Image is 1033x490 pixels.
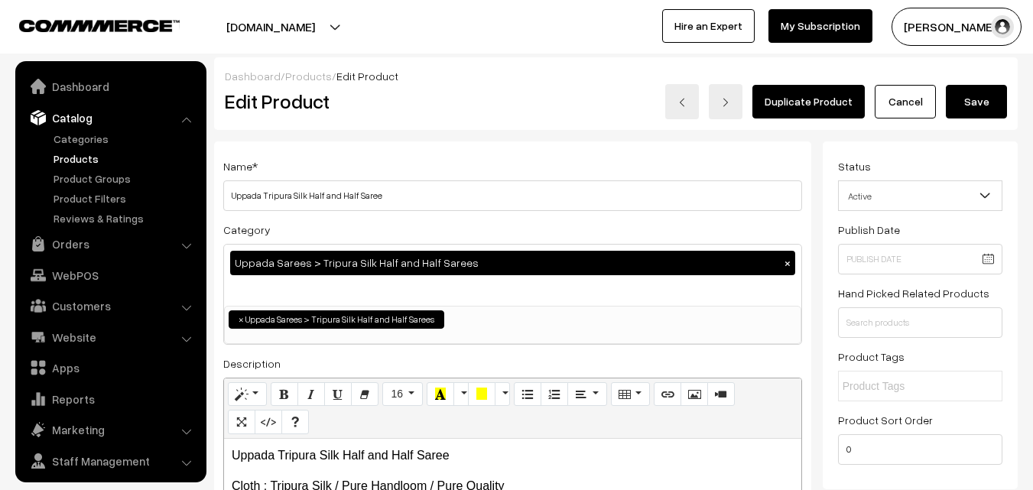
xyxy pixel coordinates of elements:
[721,98,730,107] img: right-arrow.png
[324,382,352,407] button: Underline (CTRL+U)
[838,307,1002,338] input: Search products
[838,285,989,301] label: Hand Picked Related Products
[427,382,454,407] button: Recent Color
[662,9,755,43] a: Hire an Expert
[514,382,541,407] button: Unordered list (CTRL+SHIFT+NUM7)
[681,382,708,407] button: Picture
[768,9,872,43] a: My Subscription
[223,355,281,372] label: Description
[838,349,905,365] label: Product Tags
[225,89,538,113] h2: Edit Product
[230,251,795,275] div: Uppada Sarees > Tripura Silk Half and Half Sarees
[223,158,258,174] label: Name
[50,131,201,147] a: Categories
[752,85,865,118] a: Duplicate Product
[336,70,398,83] span: Edit Product
[19,447,201,475] a: Staff Management
[19,323,201,351] a: Website
[225,70,281,83] a: Dashboard
[453,382,469,407] button: More Color
[382,382,423,407] button: Font Size
[495,382,510,407] button: More Color
[225,68,1007,84] div: / /
[19,292,201,320] a: Customers
[351,382,378,407] button: Remove Font Style (CTRL+\)
[839,183,1002,209] span: Active
[781,256,794,270] button: ×
[50,151,201,167] a: Products
[50,190,201,206] a: Product Filters
[838,412,933,428] label: Product Sort Order
[567,382,606,407] button: Paragraph
[19,15,153,34] a: COMMMERCE
[281,410,309,434] button: Help
[223,180,802,211] input: Name
[19,104,201,131] a: Catalog
[991,15,1014,38] img: user
[19,230,201,258] a: Orders
[271,382,298,407] button: Bold (CTRL+B)
[173,8,369,46] button: [DOMAIN_NAME]
[838,222,900,238] label: Publish Date
[50,170,201,187] a: Product Groups
[391,388,403,400] span: 16
[707,382,735,407] button: Video
[838,180,1002,211] span: Active
[611,382,650,407] button: Table
[946,85,1007,118] button: Save
[297,382,325,407] button: Italic (CTRL+I)
[232,446,794,465] p: Uppada Tripura Silk Half and Half Saree
[19,416,201,443] a: Marketing
[892,8,1022,46] button: [PERSON_NAME]
[838,244,1002,274] input: Publish Date
[50,210,201,226] a: Reviews & Ratings
[677,98,687,107] img: left-arrow.png
[541,382,568,407] button: Ordered list (CTRL+SHIFT+NUM8)
[255,410,282,434] button: Code View
[285,70,332,83] a: Products
[19,20,180,31] img: COMMMERCE
[468,382,495,407] button: Background Color
[838,158,871,174] label: Status
[875,85,936,118] a: Cancel
[228,382,267,407] button: Style
[843,378,976,394] input: Product Tags
[654,382,681,407] button: Link (CTRL+K)
[19,385,201,413] a: Reports
[19,354,201,381] a: Apps
[838,434,1002,465] input: Enter Number
[228,410,255,434] button: Full Screen
[19,73,201,100] a: Dashboard
[19,261,201,289] a: WebPOS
